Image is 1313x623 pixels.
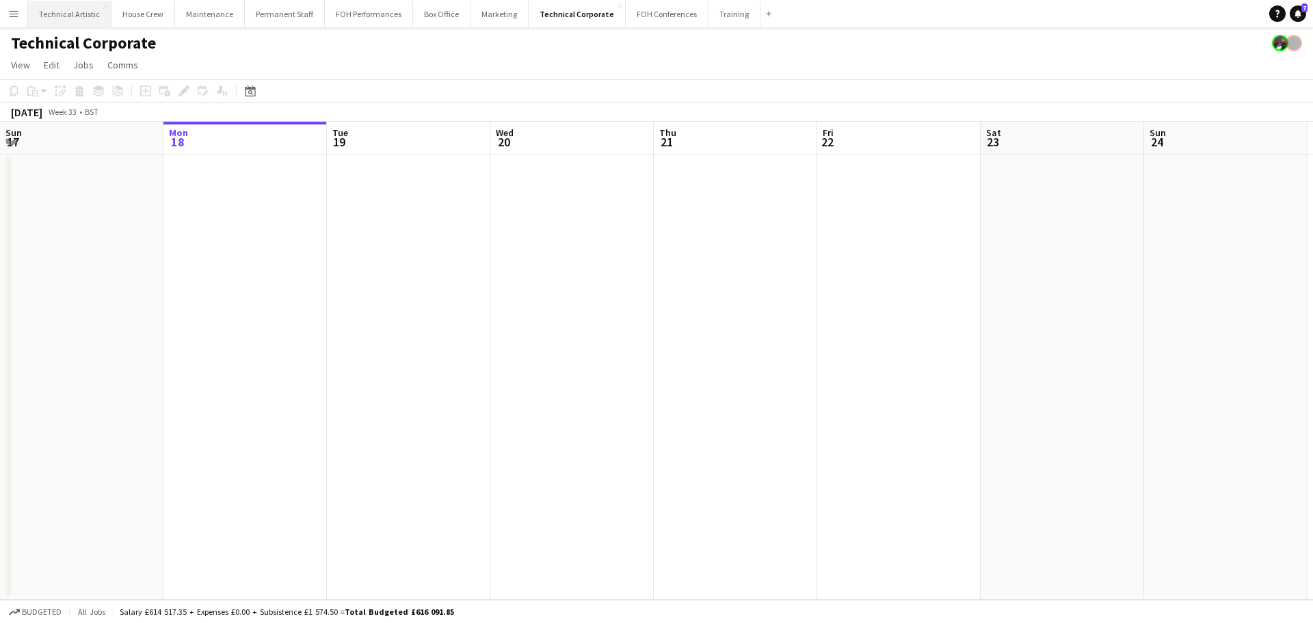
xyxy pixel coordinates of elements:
[3,134,22,150] span: 17
[470,1,529,27] button: Marketing
[44,59,59,71] span: Edit
[345,607,454,617] span: Total Budgeted £616 091.85
[107,59,138,71] span: Comms
[120,607,454,617] div: Salary £614 517.35 + Expenses £0.00 + Subsistence £1 574.50 =
[111,1,175,27] button: House Crew
[332,127,348,139] span: Tue
[102,56,144,74] a: Comms
[494,134,514,150] span: 20
[986,127,1001,139] span: Sat
[626,1,708,27] button: FOH Conferences
[413,1,470,27] button: Box Office
[496,127,514,139] span: Wed
[1272,35,1288,51] app-user-avatar: Zubair PERM Dhalla
[73,59,94,71] span: Jobs
[708,1,760,27] button: Training
[1150,127,1166,139] span: Sun
[75,607,108,617] span: All jobs
[823,127,834,139] span: Fri
[245,1,325,27] button: Permanent Staff
[167,134,188,150] span: 18
[169,127,188,139] span: Mon
[821,134,834,150] span: 22
[529,1,626,27] button: Technical Corporate
[1301,3,1308,12] span: 7
[325,1,413,27] button: FOH Performances
[22,607,62,617] span: Budgeted
[7,605,64,620] button: Budgeted
[1290,5,1306,22] a: 7
[175,1,245,27] button: Maintenance
[11,105,42,119] div: [DATE]
[45,107,79,117] span: Week 33
[330,134,348,150] span: 19
[5,56,36,74] a: View
[68,56,99,74] a: Jobs
[659,127,676,139] span: Thu
[85,107,98,117] div: BST
[657,134,676,150] span: 21
[38,56,65,74] a: Edit
[11,59,30,71] span: View
[5,127,22,139] span: Sun
[11,33,156,53] h1: Technical Corporate
[1286,35,1302,51] app-user-avatar: Gabrielle Barr
[28,1,111,27] button: Technical Artistic
[1148,134,1166,150] span: 24
[984,134,1001,150] span: 23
